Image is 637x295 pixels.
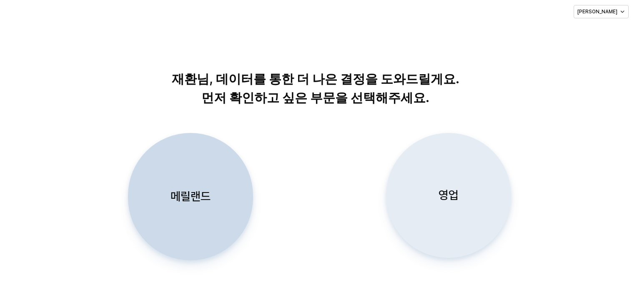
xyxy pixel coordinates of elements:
[386,133,511,258] button: 영업
[170,189,210,204] p: 메릴랜드
[439,187,459,203] p: 영업
[574,5,629,18] button: [PERSON_NAME]
[577,8,617,15] p: [PERSON_NAME]
[103,70,528,107] p: 재환님, 데이터를 통한 더 나은 결정을 도와드릴게요. 먼저 확인하고 싶은 부문을 선택해주세요.
[128,133,253,260] button: 메릴랜드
